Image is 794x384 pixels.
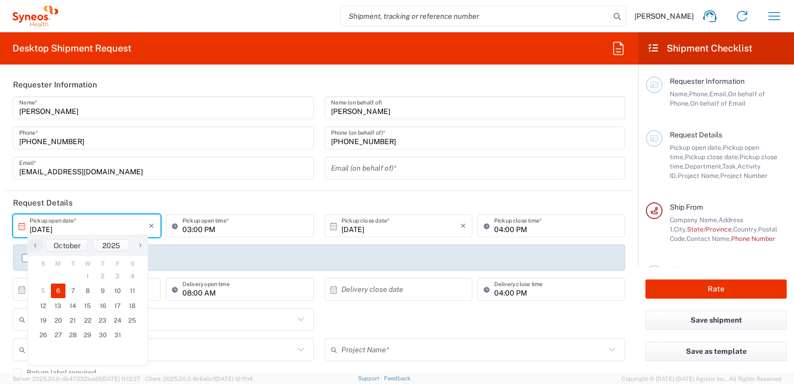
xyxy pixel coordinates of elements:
[95,299,110,313] span: 16
[709,90,728,98] span: Email,
[81,299,96,313] span: 15
[125,284,140,298] span: 11
[670,90,689,98] span: Name,
[670,131,722,139] span: Request Details
[65,259,81,269] th: weekday
[36,313,51,328] span: 19
[132,239,148,252] button: ›
[110,284,125,298] span: 10
[51,299,66,313] span: 13
[125,269,140,284] span: 4
[149,217,154,234] i: ×
[28,239,43,251] span: ‹
[81,284,96,298] span: 8
[22,254,91,262] label: Schedule pickup
[674,225,687,233] span: City,
[95,269,110,284] span: 2
[670,203,703,211] span: Ship From
[110,313,125,328] span: 24
[81,259,96,269] th: weekday
[722,162,737,170] span: Task,
[145,376,253,382] span: Client: 2025.20.0-8c6e0cf
[670,216,719,224] span: Company Name,
[51,284,66,298] span: 6
[460,217,466,234] i: ×
[384,375,411,381] a: Feedback
[51,259,66,269] th: weekday
[54,241,81,250] span: October
[125,299,140,313] span: 18
[720,172,767,180] span: Project Number
[65,299,81,313] span: 14
[101,376,140,382] span: [DATE] 11:13:37
[102,241,120,250] span: 2025
[341,6,610,26] input: Shipment, tracking or reference number
[28,235,148,366] bs-datepicker-container: calendar
[621,374,782,383] span: Copyright © [DATE]-[DATE] Agistix Inc., All Rights Reserved
[670,266,694,274] span: Ship To
[93,239,129,252] button: 2025
[133,239,148,251] span: ›
[28,239,44,252] button: ‹
[65,328,81,342] span: 28
[647,42,752,55] h2: Shipment Checklist
[685,162,722,170] span: Department,
[733,225,758,233] span: Country,
[215,376,253,382] span: [DATE] 12:11:14
[36,299,51,313] span: 12
[645,279,787,299] button: Rate
[12,42,131,55] h2: Desktop Shipment Request
[51,328,66,342] span: 27
[110,269,125,284] span: 3
[731,235,775,242] span: Phone Number
[65,313,81,328] span: 21
[95,328,110,342] span: 30
[95,284,110,298] span: 9
[686,235,731,242] span: Contact Name,
[645,342,787,361] button: Save as template
[36,259,51,269] th: weekday
[13,368,96,377] label: Return label required
[685,153,739,161] span: Pickup close date,
[110,328,125,342] span: 31
[95,259,110,269] th: weekday
[51,313,66,328] span: 20
[689,90,709,98] span: Phone,
[13,198,73,208] h2: Request Details
[28,239,148,252] bs-datepicker-navigation-view: ​ ​ ​
[110,299,125,313] span: 17
[645,311,787,330] button: Save shipment
[125,259,140,269] th: weekday
[687,225,733,233] span: State/Province,
[81,313,96,328] span: 22
[13,80,97,90] h2: Requester Information
[12,376,140,382] span: Server: 2025.20.0-db47332bad5
[81,328,96,342] span: 29
[358,375,384,381] a: Support
[125,313,140,328] span: 25
[110,259,125,269] th: weekday
[65,284,81,298] span: 7
[634,11,694,21] span: [PERSON_NAME]
[690,99,746,107] span: On behalf of Email
[95,313,110,328] span: 23
[36,284,51,298] span: 5
[81,269,96,284] span: 1
[678,172,720,180] span: Project Name,
[670,77,745,85] span: Requester Information
[46,239,88,252] button: October
[36,328,51,342] span: 26
[670,144,723,151] span: Pickup open date,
